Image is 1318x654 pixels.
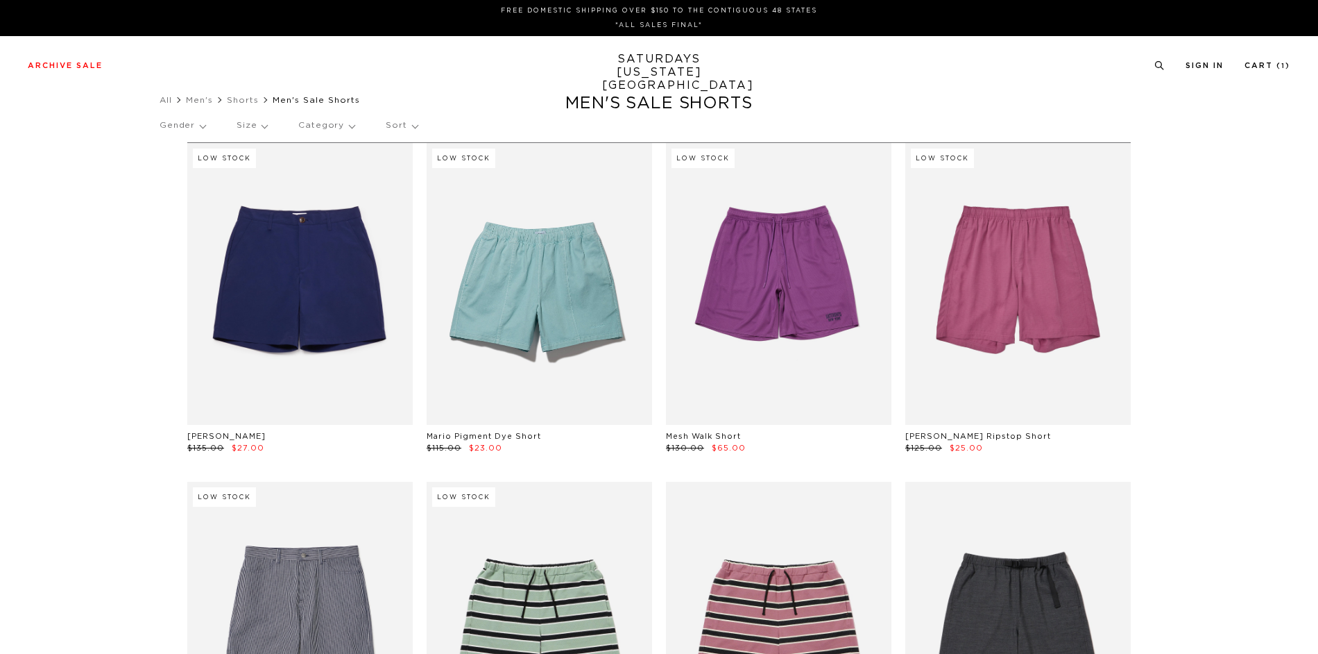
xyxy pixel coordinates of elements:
div: Low Stock [193,487,256,507]
span: $23.00 [469,444,502,452]
div: Low Stock [193,149,256,168]
a: Men's [186,96,213,104]
a: Mesh Walk Short [666,433,741,440]
span: $27.00 [232,444,264,452]
small: 1 [1281,63,1285,69]
a: Mario Pigment Dye Short [427,433,541,440]
a: Cart (1) [1244,62,1290,69]
p: Size [237,110,267,142]
div: Low Stock [671,149,735,168]
a: Archive Sale [28,62,103,69]
a: All [160,96,172,104]
span: $130.00 [666,444,704,452]
div: Low Stock [911,149,974,168]
div: Low Stock [432,149,495,168]
span: Men's Sale Shorts [273,96,360,104]
p: *ALL SALES FINAL* [33,20,1285,31]
p: Gender [160,110,205,142]
a: Sign In [1186,62,1224,69]
span: $125.00 [905,444,942,452]
span: $25.00 [950,444,983,452]
a: Shorts [227,96,259,104]
span: $65.00 [712,444,746,452]
div: Low Stock [432,487,495,507]
a: SATURDAYS[US_STATE][GEOGRAPHIC_DATA] [602,53,717,92]
p: Category [298,110,354,142]
a: [PERSON_NAME] Ripstop Short [905,433,1051,440]
p: FREE DOMESTIC SHIPPING OVER $150 TO THE CONTIGUOUS 48 STATES [33,6,1285,16]
a: [PERSON_NAME] [187,433,266,440]
span: $135.00 [187,444,224,452]
p: Sort [386,110,417,142]
span: $115.00 [427,444,461,452]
